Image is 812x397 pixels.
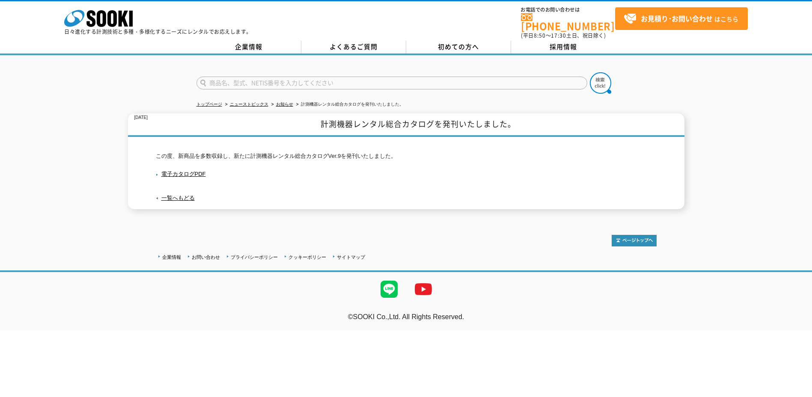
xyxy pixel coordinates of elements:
[521,32,606,39] span: (平日 ～ 土日、祝日除く)
[156,152,657,161] p: この度、新商品を多数収録し、新たに計測機器レンタル総合カタログVer.9を発刊いたしました。
[276,102,293,107] a: お知らせ
[64,29,252,34] p: 日々進化する計測技術と多種・多様化するニーズにレンタルでお応えします。
[337,255,365,260] a: サイトマップ
[156,171,206,177] a: 電子カタログPDF
[134,113,148,122] p: [DATE]
[624,12,738,25] span: はこちら
[590,72,611,94] img: btn_search.png
[192,255,220,260] a: お問い合わせ
[438,42,479,51] span: 初めての方へ
[511,41,616,53] a: 採用情報
[128,113,684,137] h1: 計測機器レンタル総合カタログを発刊いたしました。
[521,13,615,31] a: [PHONE_NUMBER]
[612,235,657,246] img: トップページへ
[615,7,748,30] a: お見積り･お問い合わせはこちら
[406,272,440,306] img: YouTube
[196,41,301,53] a: 企業情報
[372,272,406,306] img: LINE
[294,100,404,109] li: 計測機器レンタル総合カタログを発刊いたしました。
[551,32,566,39] span: 17:30
[406,41,511,53] a: 初めての方へ
[534,32,546,39] span: 8:50
[521,7,615,12] span: お電話でのお問い合わせは
[779,322,812,329] a: テストMail
[231,255,278,260] a: プライバシーポリシー
[196,77,587,89] input: 商品名、型式、NETIS番号を入力してください
[289,255,326,260] a: クッキーポリシー
[161,195,195,201] a: 一覧へもどる
[162,255,181,260] a: 企業情報
[641,13,713,24] strong: お見積り･お問い合わせ
[301,41,406,53] a: よくあるご質問
[230,102,268,107] a: ニューストピックス
[196,102,222,107] a: トップページ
